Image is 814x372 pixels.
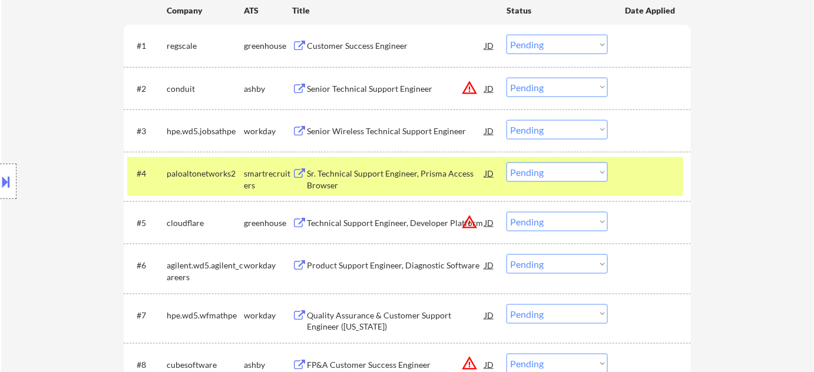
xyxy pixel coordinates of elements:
[167,40,244,52] div: regscale
[484,35,495,56] div: JD
[484,162,495,184] div: JD
[461,79,478,96] button: warning_amber
[244,40,292,52] div: greenhouse
[484,78,495,99] div: JD
[167,310,244,321] div: hpe.wd5.wfmathpe
[307,168,485,191] div: Sr. Technical Support Engineer, Prisma Access Browser
[137,310,157,321] div: #7
[307,359,485,371] div: FP&A Customer Success Engineer
[484,120,495,141] div: JD
[484,212,495,233] div: JD
[461,214,478,230] button: warning_amber
[484,304,495,325] div: JD
[244,5,292,16] div: ATS
[307,260,485,271] div: Product Support Engineer, Diagnostic Software
[244,217,292,229] div: greenhouse
[244,260,292,271] div: workday
[244,359,292,371] div: ashby
[307,125,485,137] div: Senior Wireless Technical Support Engineer
[461,356,478,372] button: warning_amber
[307,310,485,333] div: Quality Assurance & Customer Support Engineer ([US_STATE])
[244,83,292,95] div: ashby
[625,5,677,16] div: Date Applied
[307,83,485,95] div: Senior Technical Support Engineer
[292,5,495,16] div: Title
[137,40,157,52] div: #1
[307,217,485,229] div: Technical Support Engineer, Developer Platform
[307,40,485,52] div: Customer Success Engineer
[244,125,292,137] div: workday
[244,168,292,191] div: smartrecruiters
[484,254,495,275] div: JD
[137,359,157,371] div: #8
[244,310,292,321] div: workday
[167,359,244,371] div: cubesoftware
[167,5,244,16] div: Company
